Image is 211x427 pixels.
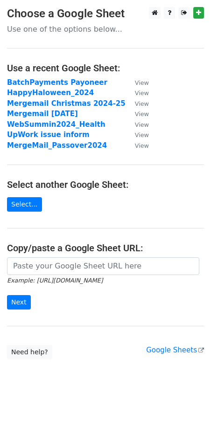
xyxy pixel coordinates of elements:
p: Use one of the options below... [7,24,204,34]
input: Next [7,295,31,310]
a: View [126,141,149,150]
h4: Select another Google Sheet: [7,179,204,190]
a: View [126,110,149,118]
small: View [135,100,149,107]
a: Google Sheets [146,346,204,354]
a: MergeMail_Passover2024 [7,141,107,150]
a: HappyHaloween_2024 [7,89,94,97]
a: View [126,89,149,97]
a: WebSummin2024_Health [7,120,105,129]
small: View [135,90,149,96]
small: View [135,142,149,149]
a: Mergemail [DATE] [7,110,78,118]
input: Paste your Google Sheet URL here [7,257,199,275]
a: View [126,99,149,108]
h4: Copy/paste a Google Sheet URL: [7,242,204,254]
a: View [126,131,149,139]
a: View [126,78,149,87]
small: View [135,79,149,86]
a: BatchPayments Payoneer [7,78,107,87]
a: UpWork issue inform [7,131,90,139]
a: View [126,120,149,129]
a: Need help? [7,345,52,359]
small: View [135,131,149,138]
a: Mergemail Christmas 2024-25 [7,99,126,108]
h4: Use a recent Google Sheet: [7,62,204,74]
h3: Choose a Google Sheet [7,7,204,21]
small: Example: [URL][DOMAIN_NAME] [7,277,103,284]
small: View [135,110,149,117]
small: View [135,121,149,128]
a: Select... [7,197,42,212]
